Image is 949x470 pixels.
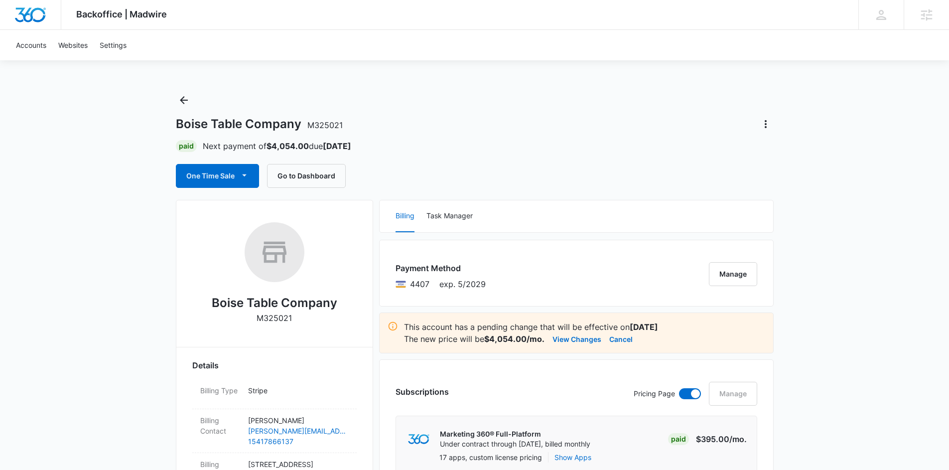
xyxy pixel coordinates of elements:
[404,321,765,333] p: This account has a pending change that will be effective on
[212,294,337,312] h2: Boise Table Company
[396,386,449,398] h3: Subscriptions
[554,452,591,463] button: Show Apps
[634,388,675,399] p: Pricing Page
[484,334,544,344] strong: $4,054.00/mo.
[192,359,219,371] span: Details
[696,433,747,445] p: $395.00
[630,322,658,332] strong: [DATE]
[439,452,542,463] p: 17 apps, custom license pricing
[248,385,349,396] p: Stripe
[396,200,414,232] button: Billing
[76,9,167,19] span: Backoffice | Madwire
[408,434,429,445] img: marketing360Logo
[257,312,292,324] p: M325021
[94,30,133,60] a: Settings
[248,436,349,447] a: 15417866137
[729,434,747,444] span: /mo.
[176,164,259,188] button: One Time Sale
[203,140,351,152] p: Next payment of due
[192,379,357,409] div: Billing TypeStripe
[609,333,633,345] button: Cancel
[200,385,240,396] dt: Billing Type
[440,439,590,449] p: Under contract through [DATE], billed monthly
[176,92,192,108] button: Back
[709,262,757,286] button: Manage
[200,415,240,436] dt: Billing Contact
[248,426,349,436] a: [PERSON_NAME][EMAIL_ADDRESS][DOMAIN_NAME]
[439,278,486,290] span: exp. 5/2029
[267,141,309,151] strong: $4,054.00
[52,30,94,60] a: Websites
[668,433,689,445] div: Paid
[176,140,197,152] div: Paid
[267,164,346,188] button: Go to Dashboard
[426,200,473,232] button: Task Manager
[404,333,544,345] p: The new price will be
[248,415,349,426] p: [PERSON_NAME]
[552,333,601,345] button: View Changes
[758,116,774,132] button: Actions
[396,262,486,274] h3: Payment Method
[192,409,357,453] div: Billing Contact[PERSON_NAME][PERSON_NAME][EMAIL_ADDRESS][DOMAIN_NAME]15417866137
[323,141,351,151] strong: [DATE]
[176,117,343,132] h1: Boise Table Company
[410,278,429,290] span: Visa ending with
[307,120,343,130] span: M325021
[440,429,590,439] p: Marketing 360® Full-Platform
[10,30,52,60] a: Accounts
